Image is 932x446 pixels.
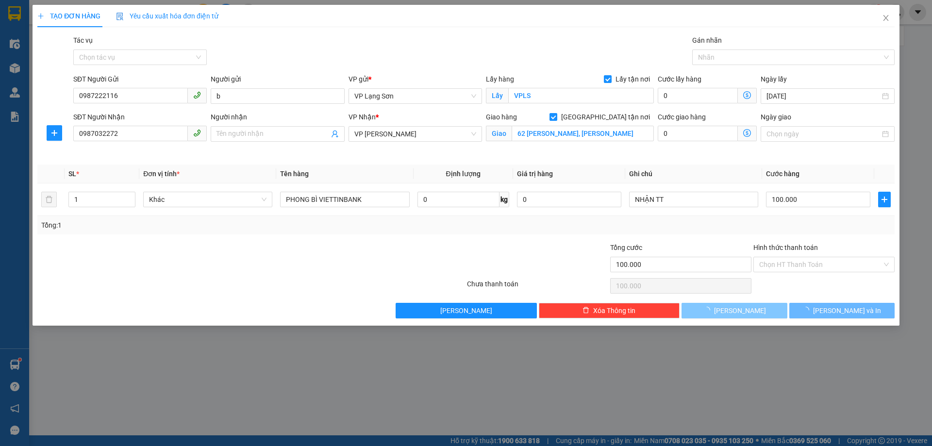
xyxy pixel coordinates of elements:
[743,129,751,137] span: dollar-circle
[789,303,895,318] button: [PERSON_NAME] và In
[486,88,508,103] span: Lấy
[761,113,791,121] label: Ngày giao
[211,74,344,84] div: Người gửi
[37,12,100,20] span: TẠO ĐƠN HÀNG
[766,129,880,139] input: Ngày giao
[116,13,124,20] img: icon
[878,192,891,207] button: plus
[41,220,360,231] div: Tổng: 1
[47,129,62,137] span: plus
[440,305,492,316] span: [PERSON_NAME]
[331,130,339,138] span: user-add
[658,75,701,83] label: Cước lấy hàng
[743,91,751,99] span: dollar-circle
[539,303,680,318] button: deleteXóa Thông tin
[68,170,76,178] span: SL
[714,305,766,316] span: [PERSON_NAME]
[766,91,880,101] input: Ngày lấy
[512,126,654,141] input: Giao tận nơi
[280,192,409,207] input: VD: Bàn, Ghế
[872,5,899,32] button: Close
[658,126,738,141] input: Cước giao hàng
[149,192,266,207] span: Khác
[116,12,218,20] span: Yêu cầu xuất hóa đơn điện tử
[486,126,512,141] span: Giao
[610,244,642,251] span: Tổng cước
[692,36,722,44] label: Gán nhãn
[682,303,787,318] button: [PERSON_NAME]
[211,112,344,122] div: Người nhận
[486,75,514,83] span: Lấy hàng
[582,307,589,314] span: delete
[658,113,706,121] label: Cước giao hàng
[73,36,93,44] label: Tác vụ
[761,75,787,83] label: Ngày lấy
[73,112,207,122] div: SĐT Người Nhận
[37,13,44,19] span: plus
[658,88,738,103] input: Cước lấy hàng
[354,127,476,141] span: VP Minh Khai
[396,303,537,318] button: [PERSON_NAME]
[766,170,799,178] span: Cước hàng
[517,170,553,178] span: Giá trị hàng
[349,74,482,84] div: VP gửi
[557,112,654,122] span: [GEOGRAPHIC_DATA] tận nơi
[486,113,517,121] span: Giao hàng
[280,170,309,178] span: Tên hàng
[813,305,881,316] span: [PERSON_NAME] và In
[612,74,654,84] span: Lấy tận nơi
[354,89,476,103] span: VP Lạng Sơn
[625,165,762,183] th: Ghi chú
[41,192,57,207] button: delete
[193,91,201,99] span: phone
[753,244,818,251] label: Hình thức thanh toán
[508,88,654,103] input: Lấy tận nơi
[446,170,481,178] span: Định lượng
[193,129,201,137] span: phone
[143,170,180,178] span: Đơn vị tính
[802,307,813,314] span: loading
[47,125,62,141] button: plus
[629,192,758,207] input: Ghi Chú
[703,307,714,314] span: loading
[466,279,609,296] div: Chưa thanh toán
[882,14,890,22] span: close
[499,192,509,207] span: kg
[73,74,207,84] div: SĐT Người Gửi
[593,305,635,316] span: Xóa Thông tin
[879,196,890,203] span: plus
[517,192,621,207] input: 0
[349,113,376,121] span: VP Nhận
